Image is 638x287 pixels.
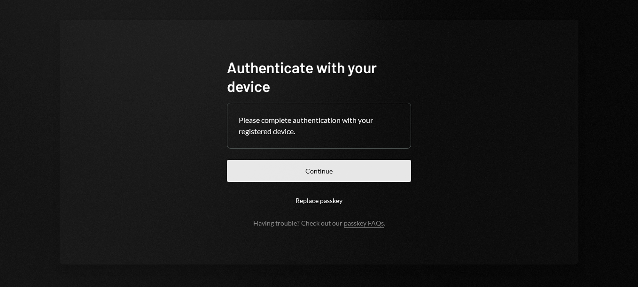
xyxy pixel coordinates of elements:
button: Continue [227,160,411,182]
h1: Authenticate with your device [227,58,411,95]
div: Having trouble? Check out our . [253,219,385,227]
button: Replace passkey [227,189,411,211]
a: passkey FAQs [344,219,384,228]
div: Please complete authentication with your registered device. [239,114,399,137]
